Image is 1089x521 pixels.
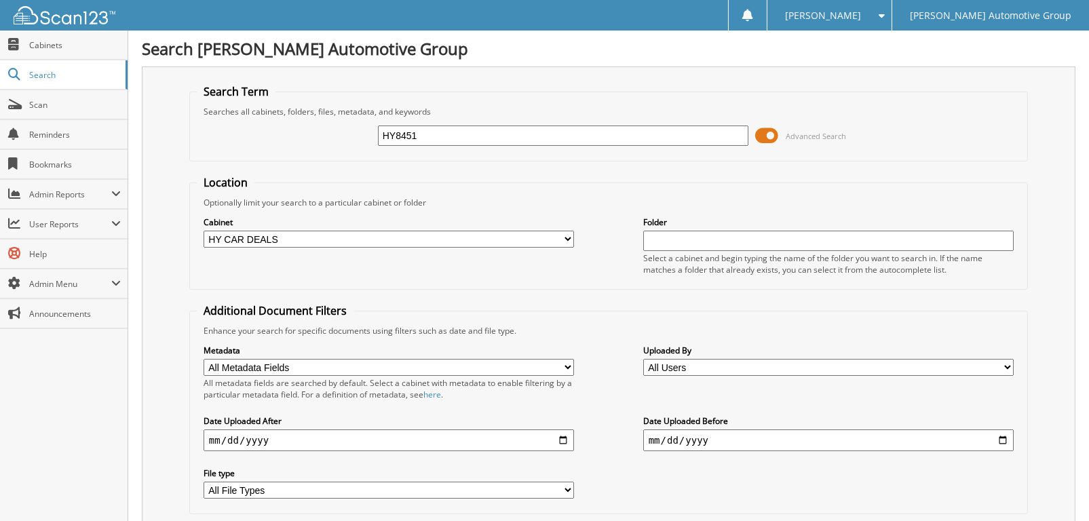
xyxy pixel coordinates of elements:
input: end [643,429,1014,451]
legend: Search Term [197,84,275,99]
span: Announcements [29,308,121,320]
div: All metadata fields are searched by default. Select a cabinet with metadata to enable filtering b... [204,377,574,400]
span: Cabinets [29,39,121,51]
span: [PERSON_NAME] [785,12,861,20]
legend: Location [197,175,254,190]
label: Folder [643,216,1014,228]
label: File type [204,467,574,479]
label: Date Uploaded After [204,415,574,427]
label: Metadata [204,345,574,356]
span: Bookmarks [29,159,121,170]
input: start [204,429,574,451]
span: Search [29,69,119,81]
label: Date Uploaded Before [643,415,1014,427]
h1: Search [PERSON_NAME] Automotive Group [142,37,1075,60]
legend: Additional Document Filters [197,303,354,318]
span: Reminders [29,129,121,140]
iframe: Chat Widget [1021,456,1089,521]
span: Admin Menu [29,278,111,290]
div: Select a cabinet and begin typing the name of the folder you want to search in. If the name match... [643,252,1014,275]
span: User Reports [29,218,111,230]
label: Cabinet [204,216,574,228]
span: Scan [29,99,121,111]
span: Advanced Search [786,131,846,141]
span: [PERSON_NAME] Automotive Group [910,12,1071,20]
span: Help [29,248,121,260]
div: Optionally limit your search to a particular cabinet or folder [197,197,1020,208]
img: scan123-logo-white.svg [14,6,115,24]
a: here [423,389,441,400]
label: Uploaded By [643,345,1014,356]
span: Admin Reports [29,189,111,200]
div: Enhance your search for specific documents using filters such as date and file type. [197,325,1020,336]
div: Searches all cabinets, folders, files, metadata, and keywords [197,106,1020,117]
